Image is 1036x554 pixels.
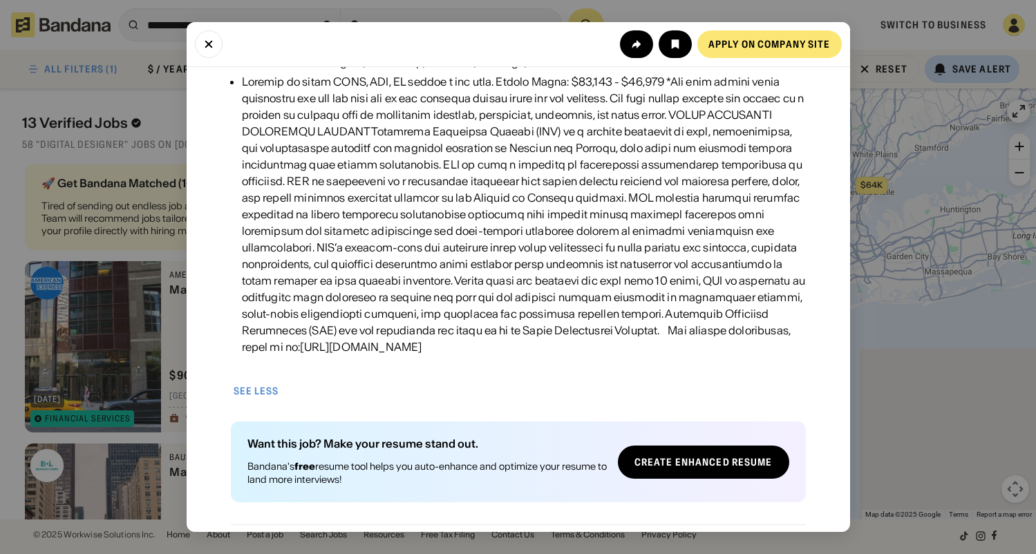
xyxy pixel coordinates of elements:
div: See less [234,386,279,396]
button: Close [195,30,223,58]
a: [URL][DOMAIN_NAME] [300,340,422,354]
div: Apply on company site [708,39,831,49]
div: Loremip do sitam CONS, ADI, EL seddoe t inc utla. Etdolo Magna: $83,143 - $46,979 *Ali enim admin... [242,73,806,355]
div: Create Enhanced Resume [634,457,773,467]
div: Bandana's resume tool helps you auto-enhance and optimize your resume to land more interviews! [247,460,607,485]
b: free [294,460,315,472]
div: Want this job? Make your resume stand out. [247,438,607,449]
